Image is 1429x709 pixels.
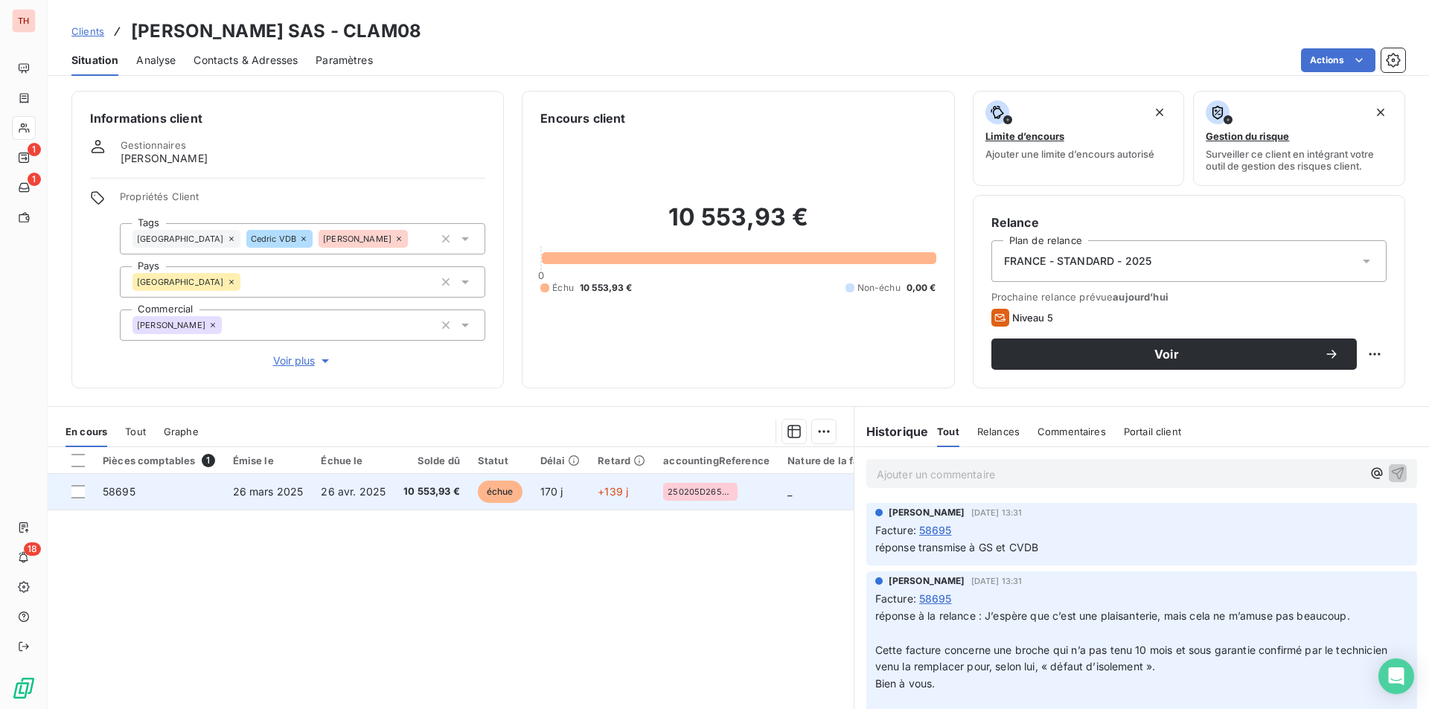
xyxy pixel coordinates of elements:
[103,485,135,498] span: 58695
[12,676,36,700] img: Logo LeanPay
[403,484,460,499] span: 10 553,93 €
[137,234,224,243] span: [GEOGRAPHIC_DATA]
[222,318,234,332] input: Ajouter une valeur
[973,91,1185,186] button: Limite d’encoursAjouter une limite d’encours autorisé
[889,506,965,519] span: [PERSON_NAME]
[875,541,1039,554] span: réponse transmise à GS et CVDB
[971,577,1023,586] span: [DATE] 13:31
[919,522,952,538] span: 58695
[663,455,770,466] div: accountingReference
[28,173,41,186] span: 1
[137,321,205,330] span: [PERSON_NAME]
[164,426,199,437] span: Graphe
[131,18,421,45] h3: [PERSON_NAME] SAS - CLAM08
[875,609,1350,622] span: réponse à la relance : J’espère que c’est une plaisanterie, mais cela ne m’amuse pas beaucoup.
[240,275,252,289] input: Ajouter une valeur
[875,677,936,690] span: Bien à vous.
[12,9,36,33] div: TH
[540,202,936,247] h2: 10 553,93 €
[1378,658,1414,694] div: Open Intercom Messenger
[907,281,936,295] span: 0,00 €
[1124,426,1181,437] span: Portail client
[121,151,208,166] span: [PERSON_NAME]
[985,130,1064,142] span: Limite d’encours
[598,485,628,498] span: +139 j
[540,485,563,498] span: 170 j
[977,426,1020,437] span: Relances
[787,485,792,498] span: _
[668,487,733,496] span: 250205D26536AW
[875,591,916,606] span: Facture :
[478,481,522,503] span: échue
[857,281,901,295] span: Non-échu
[540,455,581,466] div: Délai
[273,353,333,368] span: Voir plus
[971,508,1023,517] span: [DATE] 13:31
[136,53,176,68] span: Analyse
[875,522,916,538] span: Facture :
[103,454,215,467] div: Pièces comptables
[889,574,965,588] span: [PERSON_NAME]
[194,53,298,68] span: Contacts & Adresses
[65,426,107,437] span: En cours
[1206,130,1289,142] span: Gestion du risque
[854,423,929,440] h6: Historique
[71,24,104,39] a: Clients
[991,339,1357,370] button: Voir
[1206,148,1393,172] span: Surveiller ce client en intégrant votre outil de gestion des risques client.
[1012,312,1053,324] span: Niveau 5
[1193,91,1405,186] button: Gestion du risqueSurveiller ce client en intégrant votre outil de gestion des risques client.
[321,455,386,466] div: Échue le
[1301,48,1375,72] button: Actions
[321,485,386,498] span: 26 avr. 2025
[323,234,391,243] span: [PERSON_NAME]
[540,109,625,127] h6: Encours client
[403,455,460,466] div: Solde dû
[991,291,1387,303] span: Prochaine relance prévue
[538,269,544,281] span: 0
[1113,291,1169,303] span: aujourd’hui
[90,109,485,127] h6: Informations client
[233,455,304,466] div: Émise le
[552,281,574,295] span: Échu
[1038,426,1106,437] span: Commentaires
[202,454,215,467] span: 1
[120,190,485,211] span: Propriétés Client
[985,148,1154,160] span: Ajouter une limite d’encours autorisé
[1009,348,1324,360] span: Voir
[919,591,952,606] span: 58695
[598,455,645,466] div: Retard
[251,234,297,243] span: Cedric VDB
[316,53,373,68] span: Paramètres
[71,53,118,68] span: Situation
[120,353,485,369] button: Voir plus
[121,139,186,151] span: Gestionnaires
[875,644,1390,673] span: Cette facture concerne une broche qui n’a pas tenu 10 mois et sous garantie confirmé par le techn...
[125,426,146,437] span: Tout
[937,426,959,437] span: Tout
[478,455,522,466] div: Statut
[580,281,633,295] span: 10 553,93 €
[408,232,420,246] input: Ajouter une valeur
[1004,254,1152,269] span: FRANCE - STANDARD - 2025
[28,143,41,156] span: 1
[233,485,304,498] span: 26 mars 2025
[71,25,104,37] span: Clients
[991,214,1387,231] h6: Relance
[787,455,885,466] div: Nature de la facture
[137,277,224,286] span: [GEOGRAPHIC_DATA]
[24,542,41,556] span: 18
